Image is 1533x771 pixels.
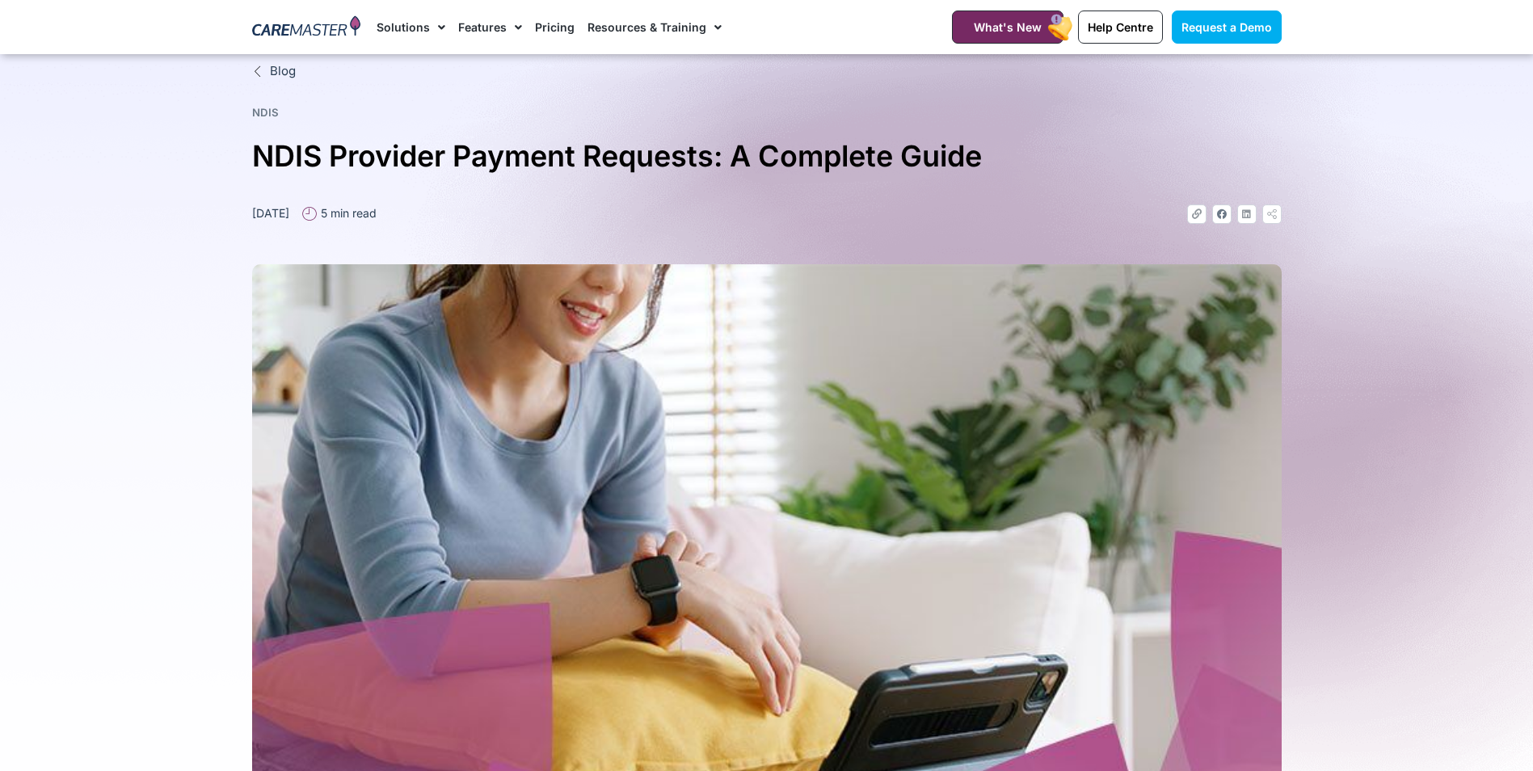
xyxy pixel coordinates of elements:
[1088,20,1153,34] span: Help Centre
[266,62,296,81] span: Blog
[252,106,279,119] a: NDIS
[1181,20,1272,34] span: Request a Demo
[317,204,377,221] span: 5 min read
[952,11,1063,44] a: What's New
[974,20,1042,34] span: What's New
[252,206,289,220] time: [DATE]
[252,15,361,40] img: CareMaster Logo
[252,133,1282,180] h1: NDIS Provider Payment Requests: A Complete Guide
[1078,11,1163,44] a: Help Centre
[1172,11,1282,44] a: Request a Demo
[252,62,1282,81] a: Blog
